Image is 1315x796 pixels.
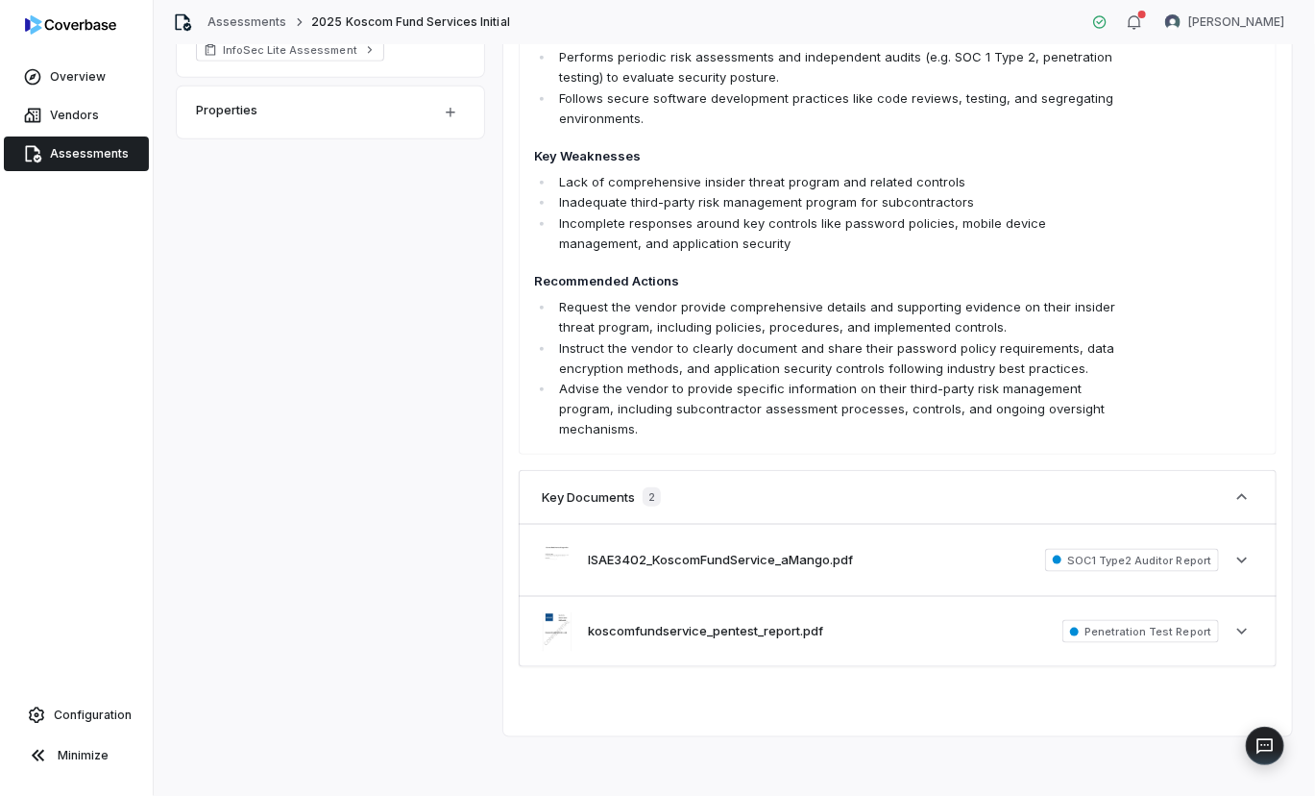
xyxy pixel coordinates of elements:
img: 7d40e3a9fdae4f9aa37ea73b2b2f0785.jpg [542,540,572,580]
span: Penetration Test Report [1062,620,1219,643]
span: Overview [50,69,106,85]
button: Alexander Sorokin avatar[PERSON_NAME] [1154,8,1296,37]
a: Assessments [207,14,286,30]
button: ISAE3402_KoscomFundService_aMango.pdf [588,551,853,570]
span: SOC1 Type2 Auditor Report [1045,549,1219,572]
a: Configuration [8,698,145,733]
a: Assessments [4,137,149,171]
p: Request the vendor provide comprehensive details and supporting evidence on their insider threat ... [559,297,1116,337]
li: Follows secure software development practices like code reviews, testing, and segregating environ... [554,88,1115,129]
li: Incomplete responses around key controls like password policies, mobile device management, and ap... [554,213,1115,254]
span: 2 [643,487,661,507]
span: InfoSec Lite Assessment [223,42,357,58]
img: logo-D7KZi-bG.svg [25,15,116,35]
span: Vendors [50,108,99,123]
p: Advise the vendor to provide specific information on their third-party risk management program, i... [559,379,1116,439]
span: Configuration [54,708,132,723]
h4: Key Weaknesses [534,147,1116,166]
span: Minimize [58,748,109,763]
span: 2025 Koscom Fund Services Initial [311,14,509,30]
button: koscomfundservice_pentest_report.pdf [588,622,823,641]
span: Assessments [50,146,129,162]
a: Overview [4,60,149,94]
li: Inadequate third-party risk management program for subcontractors [554,192,1115,212]
h3: Key Documents [542,488,635,506]
button: Minimize [8,736,145,775]
span: [PERSON_NAME] [1188,14,1284,30]
a: InfoSec Lite Assessment [196,38,384,62]
img: Alexander Sorokin avatar [1165,14,1181,30]
a: Vendors [4,98,149,133]
li: Performs periodic risk assessments and independent audits (e.g. SOC 1 Type 2, penetration testing... [554,47,1115,87]
li: Lack of comprehensive insider threat program and related controls [554,172,1115,192]
img: 667ef0d9d5f74b639474819aff8625cd.jpg [542,612,572,652]
h4: Recommended Actions [534,272,1116,291]
p: Instruct the vendor to clearly document and share their password policy requirements, data encryp... [559,338,1116,379]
